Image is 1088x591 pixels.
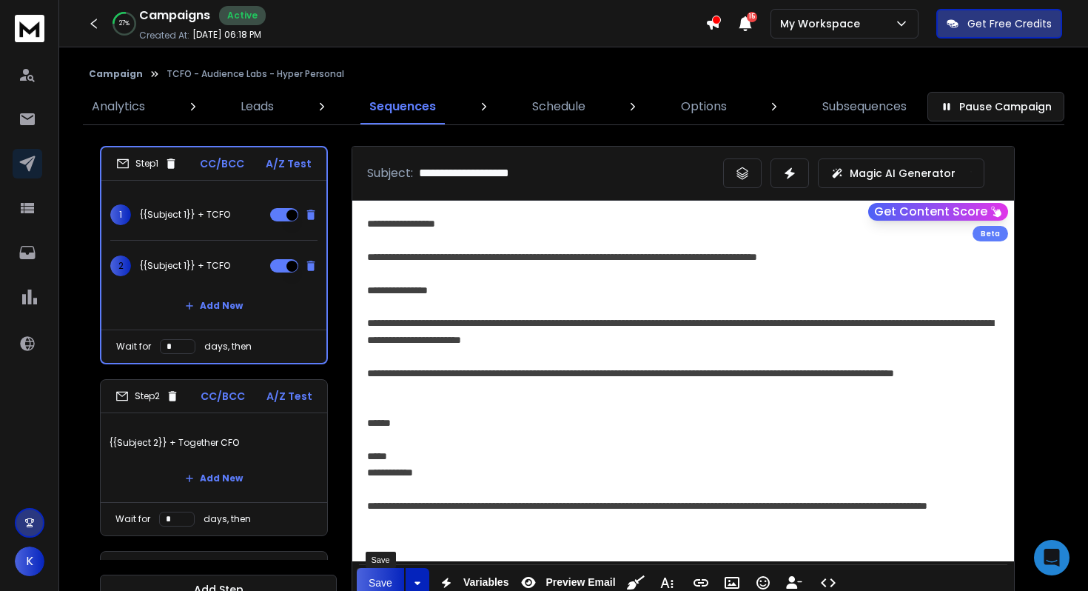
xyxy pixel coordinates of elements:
[15,547,44,576] button: K
[139,7,210,24] h1: Campaigns
[818,158,984,188] button: Magic AI Generator
[266,156,312,171] p: A/Z Test
[532,98,585,116] p: Schedule
[204,513,251,525] p: days, then
[232,89,283,124] a: Leads
[822,98,907,116] p: Subsequences
[140,209,230,221] p: {{Subject 1}} + TCFO
[366,552,396,568] div: Save
[369,98,436,116] p: Sequences
[167,68,344,80] p: TCFO - Audience Labs - Hyper Personal
[119,19,130,28] p: 27 %
[460,576,512,589] span: Variables
[140,260,230,272] p: {{Subject 1}} + TCFO
[110,204,131,225] span: 1
[110,422,318,464] p: {{Subject 2}} + Together CFO
[173,291,255,321] button: Add New
[967,16,1052,31] p: Get Free Credits
[973,226,1008,241] div: Beta
[116,341,151,353] p: Wait for
[672,89,736,124] a: Options
[100,379,328,536] li: Step2CC/BCCA/Z Test{{Subject 2}} + Together CFOAdd NewWait fordays, then
[139,30,189,41] p: Created At:
[936,9,1062,39] button: Get Free Credits
[83,89,154,124] a: Analytics
[681,98,727,116] p: Options
[747,12,757,22] span: 15
[201,389,245,404] p: CC/BCC
[813,89,916,124] a: Subsequences
[543,576,618,589] span: Preview Email
[266,389,312,404] p: A/Z Test
[200,156,244,171] p: CC/BCC
[100,146,328,364] li: Step1CC/BCCA/Z Test1{{Subject 1}} + TCFO2{{Subject 1}} + TCFOAdd NewWait fordays, then
[116,157,178,170] div: Step 1
[115,390,179,403] div: Step 2
[89,68,143,80] button: Campaign
[92,98,145,116] p: Analytics
[850,166,956,181] p: Magic AI Generator
[367,164,413,182] p: Subject:
[241,98,274,116] p: Leads
[192,29,261,41] p: [DATE] 06:18 PM
[1034,540,1069,575] div: Open Intercom Messenger
[173,464,255,493] button: Add New
[780,16,866,31] p: My Workspace
[204,341,252,353] p: days, then
[927,92,1064,121] button: Pause Campaign
[110,256,131,276] span: 2
[115,513,150,525] p: Wait for
[523,89,594,124] a: Schedule
[15,15,44,42] img: logo
[219,6,266,25] div: Active
[360,89,445,124] a: Sequences
[868,203,1008,221] button: Get Content Score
